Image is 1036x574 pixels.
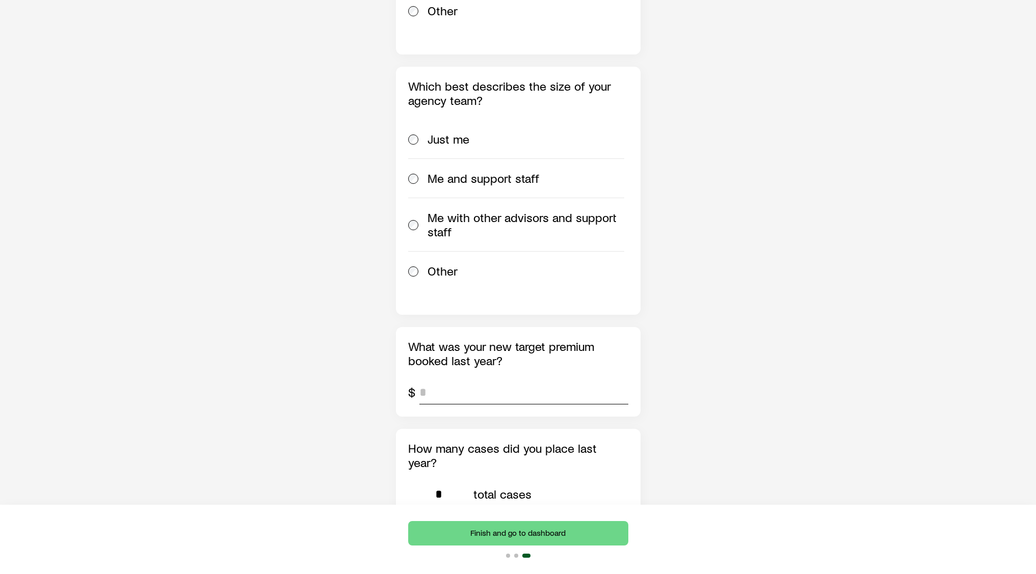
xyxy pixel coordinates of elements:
p: Which best describes the size of your agency team? [408,79,628,107]
p: What was your new target premium booked last year? [408,339,628,368]
button: Finish and go to dashboard [408,521,628,545]
p: How many cases did you place last year? [408,441,628,470]
span: Me and support staff [428,171,539,185]
input: Just me [408,134,418,145]
input: Other [408,266,418,277]
div: $ [408,385,415,399]
span: Just me [428,132,469,146]
input: Other [408,6,418,16]
span: Me with other advisors and support staff [428,210,624,239]
div: total cases [473,487,532,501]
span: Other [428,264,458,278]
input: Me and support staff [408,174,418,184]
span: Other [428,4,458,18]
input: Me with other advisors and support staff [408,220,418,230]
